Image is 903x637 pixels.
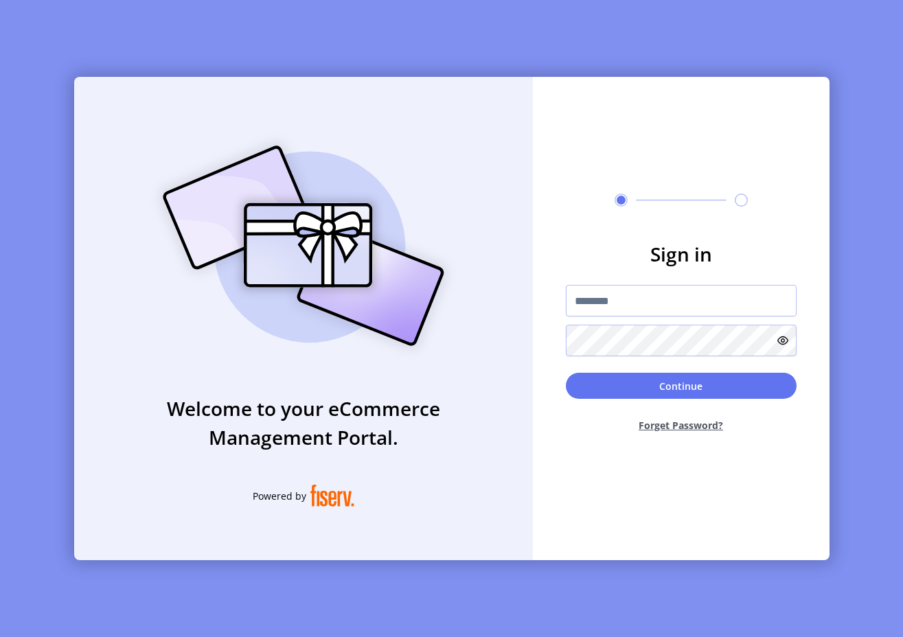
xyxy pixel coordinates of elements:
[253,489,306,503] span: Powered by
[74,394,533,452] h3: Welcome to your eCommerce Management Portal.
[566,240,797,268] h3: Sign in
[566,373,797,399] button: Continue
[142,130,465,361] img: card_Illustration.svg
[566,407,797,443] button: Forget Password?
